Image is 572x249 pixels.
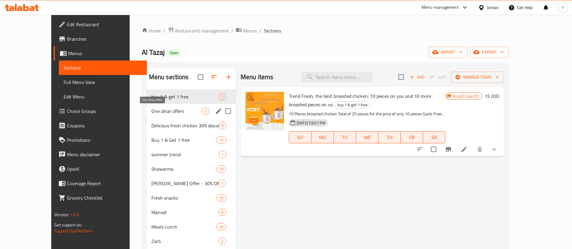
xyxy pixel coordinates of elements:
span: Menu disclaimer [67,151,142,158]
li: / [231,27,233,34]
span: buy 1 & get 1 free [335,101,370,108]
span: Promotions [67,136,142,144]
span: WE [359,133,376,142]
div: items [216,194,226,201]
div: Menu-management [422,4,459,11]
span: Get support on: [54,221,82,229]
h2: Menu sections [149,73,189,82]
div: items [202,107,209,115]
a: Edit Restaurant [54,17,147,32]
button: delete [472,142,487,157]
li: / [163,27,166,34]
button: FR [401,131,423,143]
div: One dinar offers7edit [147,104,236,118]
h2: Menu items [241,73,273,82]
div: items [219,180,226,187]
div: items [216,223,226,230]
span: Select all sections [194,71,207,83]
span: Edit Restaurant [67,21,142,28]
span: Delicious fresh chicken 30% discount [151,122,219,129]
span: Edit Menu [64,93,142,100]
div: items [219,151,226,158]
img: Trend Fresh, the best broasted chicken: 10 pieces on you and 10 more broasted pieces on us. [245,92,284,130]
span: 7 [202,108,209,114]
span: Open [167,50,181,55]
span: Version: [54,211,69,219]
span: 1 [219,152,226,157]
div: Shawarma10 [147,162,236,176]
span: Upsell [67,165,142,173]
span: 9 [219,123,226,129]
button: SU [289,131,311,143]
span: [DATE] 03:57 PM [294,120,328,126]
span: Buy 1 & Get 1 free [151,136,216,144]
span: Menus [68,50,142,57]
div: items [219,122,226,129]
span: FR [403,133,421,142]
div: items [216,136,226,144]
a: Menus [236,27,257,35]
div: Zarb [151,238,219,245]
div: items [219,209,226,216]
span: One dinar offers [151,107,202,115]
a: Edit Menu [59,89,147,104]
span: Choice Groups [67,107,142,115]
span: 1.0.0 [70,211,80,219]
span: Mansaf [151,209,219,216]
div: Meals Lunch [151,223,216,230]
button: TU [334,131,356,143]
div: items [216,165,226,173]
a: Coverage Report [54,176,147,191]
div: Open [167,49,181,57]
span: Select to update [427,143,440,156]
button: sort-choices [413,142,427,157]
div: buy 1 & get 1 free [151,93,219,100]
div: Meals Lunch25 [147,219,236,234]
a: Restaurants management [168,27,229,35]
button: Add [407,73,427,82]
span: Shawarma [151,165,216,173]
span: Al Tazaj [142,45,165,59]
span: Y [562,4,564,11]
a: Upsell [54,162,147,176]
span: Select section first [427,73,451,82]
button: Branch-specific-item [441,142,456,157]
button: WE [356,131,378,143]
div: Mansaf6 [147,205,236,219]
span: Branch specific [450,93,482,99]
span: 10 [217,195,226,201]
span: Restaurants management [175,27,229,34]
span: Select section [395,71,407,83]
span: summer trend [151,151,219,158]
li: / [259,27,261,34]
span: 2 [219,238,226,244]
a: Sections [59,61,147,75]
span: 7 [219,181,226,186]
button: edit [214,107,223,116]
a: Home [142,27,161,34]
div: items [219,93,226,100]
div: [PERSON_NAME] Offer - 30% Offer7 [147,176,236,191]
div: summer trend1 [147,147,236,162]
button: TH [378,131,401,143]
a: Full Menu View [59,75,147,89]
svg: Show Choices [491,146,498,153]
a: Coupons [54,118,147,133]
a: Branches [54,32,147,46]
button: SA [423,131,445,143]
a: Menus [54,46,147,61]
span: Grocery Checklist [67,194,142,201]
span: 12 [217,137,226,143]
div: buy 1 & get 1 free1 [147,89,236,104]
nav: breadcrumb [142,27,509,35]
div: Jordan [487,4,499,11]
span: Add item [407,73,427,82]
span: Sort sections [207,70,221,84]
a: Choice Groups [54,104,147,118]
span: TU [336,133,354,142]
span: import [434,48,463,56]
